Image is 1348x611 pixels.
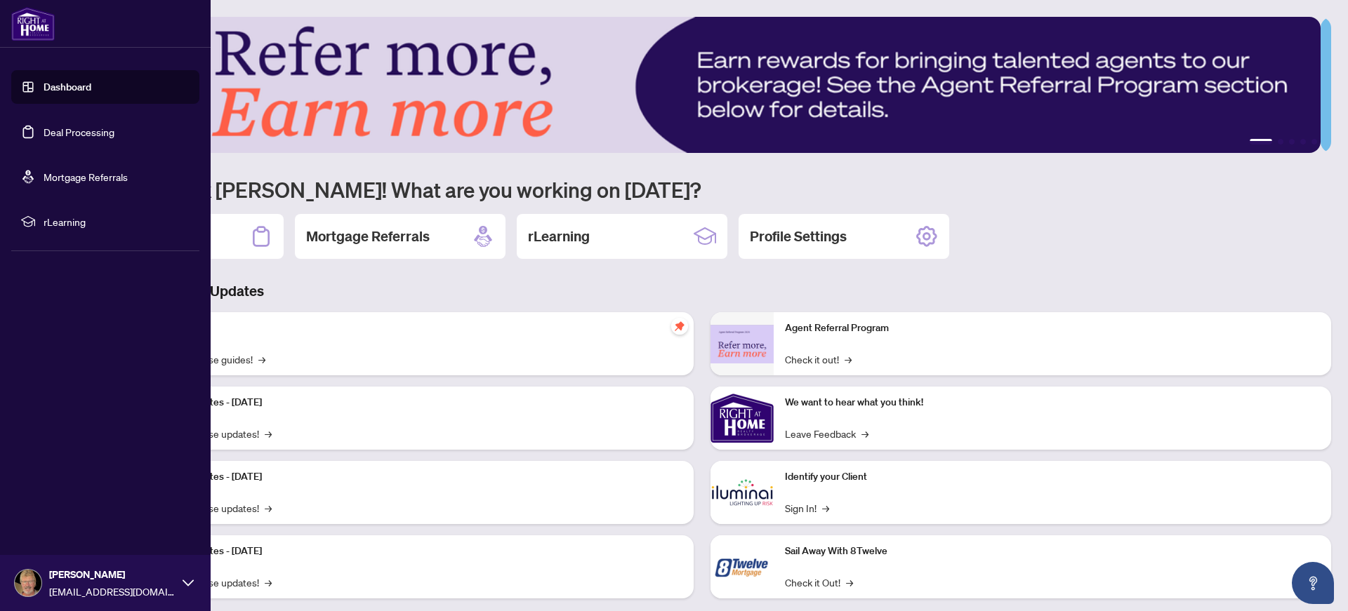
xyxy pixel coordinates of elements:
[711,387,774,450] img: We want to hear what you think!
[711,535,774,598] img: Sail Away With 8Twelve
[49,567,176,582] span: [PERSON_NAME]
[73,281,1331,301] h3: Brokerage & Industry Updates
[1311,139,1317,145] button: 5
[785,575,853,590] a: Check it Out!→
[1289,139,1295,145] button: 3
[1292,562,1334,604] button: Open asap
[147,469,682,485] p: Platform Updates - [DATE]
[528,227,590,246] h2: rLearning
[44,81,91,93] a: Dashboard
[258,351,265,367] span: →
[711,325,774,363] img: Agent Referral Program
[711,461,774,524] img: Identify your Client
[750,227,847,246] h2: Profile Settings
[265,575,272,590] span: →
[785,544,1320,559] p: Sail Away With 8Twelve
[846,575,853,590] span: →
[822,500,829,516] span: →
[73,17,1321,153] img: Slide 0
[845,351,852,367] span: →
[785,395,1320,410] p: We want to hear what you think!
[44,126,114,138] a: Deal Processing
[785,426,868,441] a: Leave Feedback→
[785,469,1320,485] p: Identify your Client
[147,395,682,410] p: Platform Updates - [DATE]
[785,500,829,516] a: Sign In!→
[785,351,852,367] a: Check it out!→
[49,584,176,599] span: [EMAIL_ADDRESS][DOMAIN_NAME]
[44,170,128,183] a: Mortgage Referrals
[671,318,688,335] span: pushpin
[44,214,190,229] span: rLearning
[73,176,1331,203] h1: Welcome back [PERSON_NAME]! What are you working on [DATE]?
[147,321,682,336] p: Self-Help
[147,544,682,559] p: Platform Updates - [DATE]
[265,500,272,516] span: →
[15,570,41,596] img: Profile Icon
[1250,139,1272,145] button: 1
[306,227,430,246] h2: Mortgage Referrals
[785,321,1320,336] p: Agent Referral Program
[265,426,272,441] span: →
[11,7,55,41] img: logo
[861,426,868,441] span: →
[1300,139,1306,145] button: 4
[1278,139,1283,145] button: 2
